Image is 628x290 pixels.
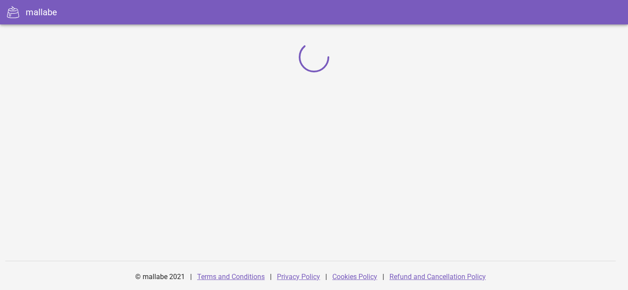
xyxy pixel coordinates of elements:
div: © mallabe 2021 [130,266,190,287]
div: | [190,266,192,287]
a: Privacy Policy [277,273,320,281]
div: | [325,266,327,287]
div: | [270,266,272,287]
a: Terms and Conditions [197,273,265,281]
div: | [382,266,384,287]
a: Refund and Cancellation Policy [389,273,486,281]
a: Cookies Policy [332,273,377,281]
div: mallabe [26,6,57,19]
